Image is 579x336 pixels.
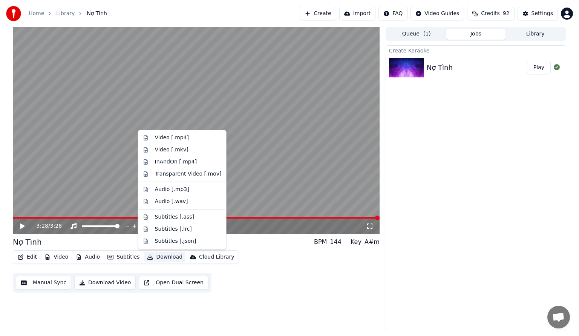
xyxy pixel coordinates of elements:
button: Queue [387,29,446,40]
div: Audio [.mp3] [155,186,189,193]
div: Nợ Tình [13,237,42,247]
button: Audio [73,252,103,262]
button: Manual Sync [16,276,71,290]
img: youka [6,6,21,21]
div: BPM [314,237,327,247]
span: Nợ Tình [87,10,107,17]
span: 92 [503,10,510,17]
button: Create [300,7,336,20]
span: Credits [481,10,499,17]
div: 144 [330,237,342,247]
div: Transparent Video [.mov] [155,170,222,178]
div: Subtitles [.lrc] [155,225,192,233]
div: Key [351,237,361,247]
div: Video [.mkv] [155,146,188,154]
nav: breadcrumb [29,10,107,17]
div: / [37,222,55,230]
button: Download [144,252,185,262]
div: A#m [365,237,380,247]
div: Open chat [547,306,570,328]
button: Jobs [446,29,506,40]
div: Cloud Library [199,253,234,261]
div: Video [.mp4] [155,134,189,142]
button: FAQ [378,7,407,20]
button: Library [505,29,565,40]
button: Download Video [74,276,136,290]
button: Open Dual Screen [139,276,208,290]
span: ( 1 ) [423,30,431,38]
span: 3:28 [37,222,48,230]
div: Create Karaoke [386,46,566,55]
button: Edit [15,252,40,262]
button: Play [527,61,551,74]
a: Library [56,10,75,17]
div: Nợ Tình [427,62,453,73]
a: Home [29,10,44,17]
button: Video [41,252,71,262]
button: Credits92 [467,7,514,20]
div: InAndOn [.mp4] [155,158,197,166]
div: Settings [532,10,553,17]
button: Video Guides [411,7,464,20]
button: Subtitles [104,252,142,262]
div: Subtitles [.ass] [155,213,194,221]
button: Settings [518,7,558,20]
div: Subtitles [.json] [155,237,196,245]
div: Audio [.wav] [155,198,188,205]
span: 3:28 [50,222,62,230]
button: Import [339,7,375,20]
